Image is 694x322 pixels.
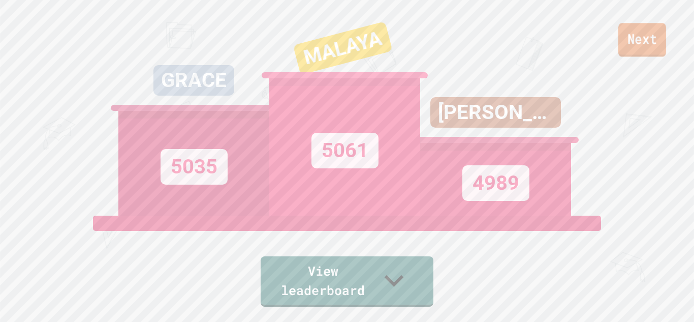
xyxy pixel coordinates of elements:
a: Next [618,23,666,56]
div: MALAYA [293,21,393,75]
a: View leaderboard [261,256,433,307]
div: 4989 [462,165,529,201]
div: [PERSON_NAME] [430,97,561,128]
div: 5061 [311,133,378,168]
div: GRACE [153,65,234,96]
div: 5035 [161,149,228,185]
